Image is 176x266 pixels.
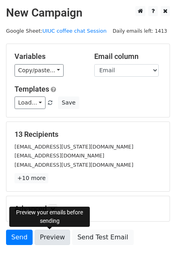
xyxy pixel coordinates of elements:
a: Preview [35,230,70,245]
a: Send [6,230,33,245]
a: +10 more [14,173,48,183]
span: Daily emails left: 1413 [110,27,170,36]
button: Save [58,96,79,109]
small: [EMAIL_ADDRESS][US_STATE][DOMAIN_NAME] [14,162,133,168]
a: Copy/paste... [14,64,64,77]
h2: New Campaign [6,6,170,20]
h5: Variables [14,52,82,61]
a: Load... [14,96,46,109]
small: Google Sheet: [6,28,107,34]
small: [EMAIL_ADDRESS][DOMAIN_NAME] [14,153,104,159]
a: UIUC coffee chat Session [42,28,106,34]
iframe: Chat Widget [136,227,176,266]
a: Templates [14,85,49,93]
h5: 13 Recipients [14,130,162,139]
small: [EMAIL_ADDRESS][US_STATE][DOMAIN_NAME] [14,144,133,150]
a: Daily emails left: 1413 [110,28,170,34]
div: Preview your emails before sending [9,207,90,227]
h5: Email column [94,52,162,61]
a: Send Test Email [72,230,133,245]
